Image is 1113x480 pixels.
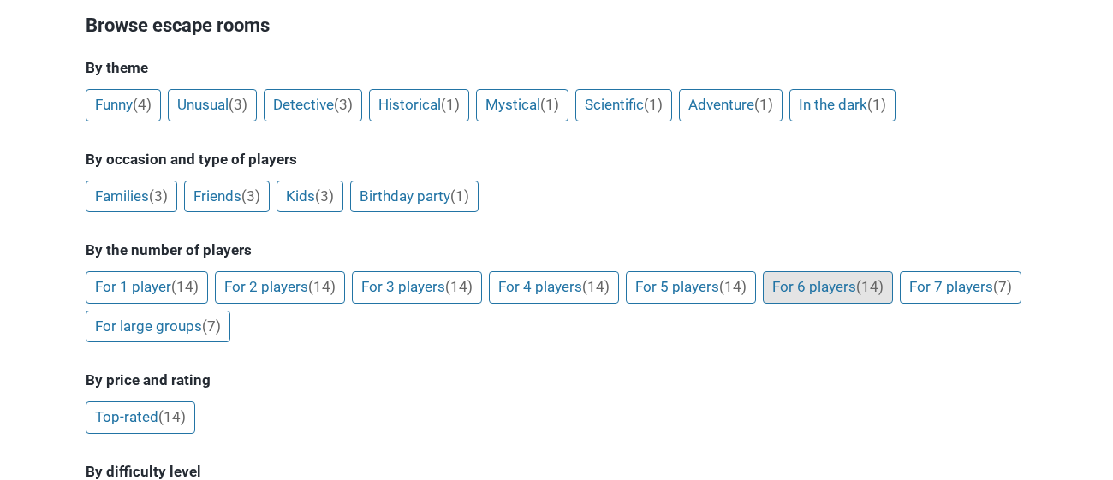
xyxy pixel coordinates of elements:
[900,271,1021,304] a: For 7 players(7)
[184,181,270,213] a: Friends(3)
[277,181,343,213] a: Kids(3)
[540,96,559,113] span: (1)
[352,271,482,304] a: For 3 players(14)
[86,59,1027,76] h5: By theme
[867,96,886,113] span: (1)
[86,311,230,343] a: For large groups(7)
[86,12,1027,39] h3: Browse escape rooms
[856,278,884,295] span: (14)
[86,151,1027,168] h5: By occasion and type of players
[575,89,672,121] a: Scientific(1)
[202,317,221,335] span: (7)
[308,278,336,295] span: (14)
[626,271,756,304] a: For 5 players(14)
[158,408,186,425] span: (14)
[644,96,663,113] span: (1)
[445,278,473,295] span: (14)
[86,371,1027,388] h5: By price and rating
[582,278,610,295] span: (14)
[215,271,345,304] a: For 2 players(14)
[763,271,893,304] a: For 6 players(14)
[86,463,1027,480] h5: By difficulty level
[369,89,469,121] a: Historical(1)
[334,96,353,113] span: (3)
[168,89,257,121] a: Unusual(3)
[450,187,469,204] span: (1)
[476,89,568,121] a: Mystical(1)
[264,89,362,121] a: Detective(3)
[86,271,208,304] a: For 1 player(14)
[441,96,460,113] span: (1)
[171,278,199,295] span: (14)
[754,96,773,113] span: (1)
[149,187,168,204] span: (3)
[993,278,1012,295] span: (7)
[133,96,152,113] span: (4)
[719,278,747,295] span: (14)
[86,241,1027,258] h5: By the number of players
[86,181,177,213] a: Families(3)
[679,89,783,121] a: Adventure(1)
[350,181,479,213] a: Birthday party(1)
[86,89,161,121] a: Funny(4)
[315,187,334,204] span: (3)
[229,96,247,113] span: (3)
[789,89,896,121] a: In the dark(1)
[86,401,195,434] a: Top-rated(14)
[241,187,260,204] span: (3)
[489,271,619,304] a: For 4 players(14)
